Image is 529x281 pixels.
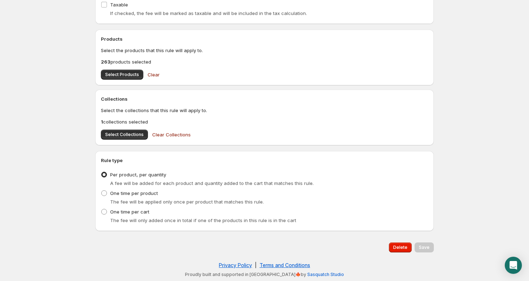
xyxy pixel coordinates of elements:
[219,262,252,268] a: Privacy Policy
[101,157,428,164] h2: Rule type
[101,107,428,114] p: Select the collections that this rule will apply to.
[110,172,166,177] span: Per product, per quantity
[110,180,314,186] span: A fee will be added for each product and quantity added to the cart that matches this rule.
[101,70,143,80] button: Select Products
[255,262,257,268] span: |
[505,257,522,274] div: Open Intercom Messenger
[143,67,164,82] button: Clear
[101,118,428,125] p: collections selected
[110,190,158,196] span: One time per product
[105,132,144,137] span: Select Collections
[110,217,296,223] span: The fee will only added once in total if one of the products in this rule is in the cart
[101,130,148,140] button: Select Collections
[110,2,128,7] span: Taxable
[101,119,103,125] b: 1
[101,95,428,102] h2: Collections
[148,71,160,78] span: Clear
[307,272,344,277] a: Sasquatch Studio
[152,131,191,138] span: Clear Collections
[110,10,307,16] span: If checked, the fee will be marked as taxable and will be included in the tax calculation.
[260,262,310,268] a: Terms and Conditions
[101,35,428,42] h2: Products
[105,72,139,77] span: Select Products
[110,209,149,215] span: One time per cart
[99,272,430,277] p: Proudly built and supported in [GEOGRAPHIC_DATA]🍁by
[148,127,195,142] button: Clear Collections
[101,47,428,54] p: Select the products that this rule will apply to.
[101,58,428,65] p: products selected
[393,245,407,250] span: Delete
[101,59,111,65] b: 263
[110,199,264,205] span: The fee will be applied only once per product that matches this rule.
[389,242,412,252] button: Delete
